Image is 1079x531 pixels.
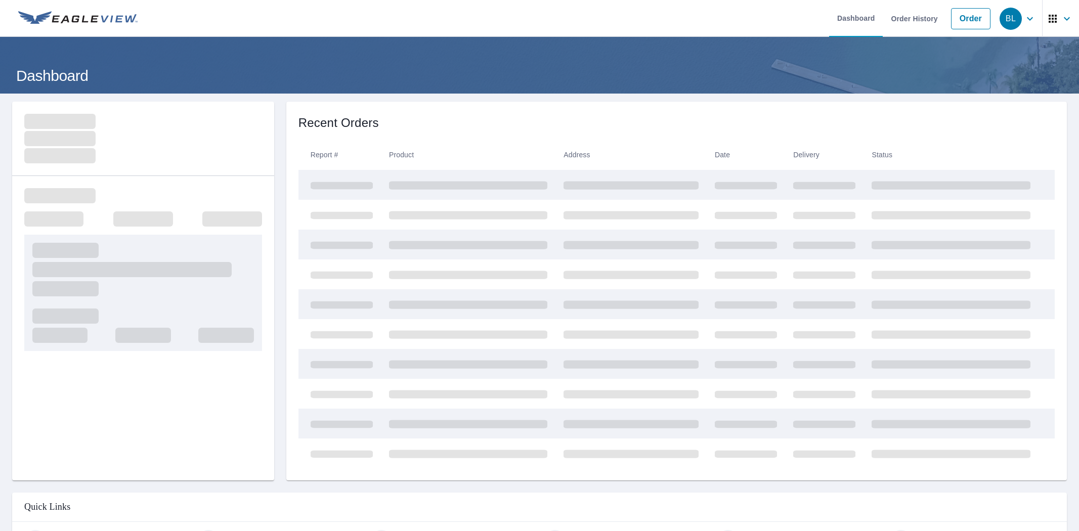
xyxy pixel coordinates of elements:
[24,501,1055,513] p: Quick Links
[12,65,1067,86] h1: Dashboard
[381,140,555,170] th: Product
[785,140,864,170] th: Delivery
[18,11,138,26] img: EV Logo
[1000,8,1022,30] div: BL
[298,114,379,132] p: Recent Orders
[298,140,381,170] th: Report #
[707,140,785,170] th: Date
[555,140,707,170] th: Address
[951,8,990,29] a: Order
[864,140,1039,170] th: Status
